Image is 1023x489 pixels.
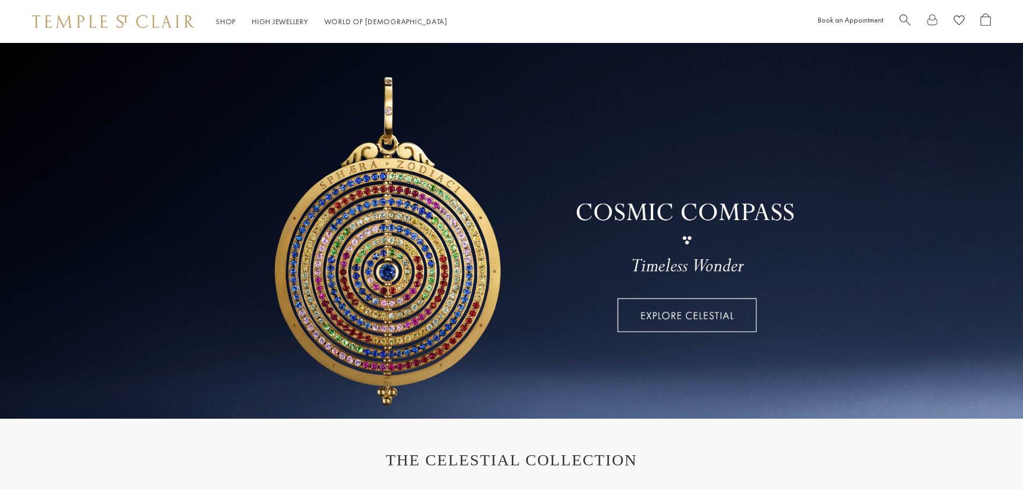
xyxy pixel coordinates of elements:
iframe: Gorgias live chat messenger [969,439,1012,478]
a: View Wishlist [954,13,964,30]
nav: Main navigation [216,15,447,28]
a: Open Shopping Bag [981,13,991,30]
img: Temple St. Clair [32,15,194,28]
a: High JewelleryHigh Jewellery [252,17,308,26]
h1: THE CELESTIAL COLLECTION [43,451,980,469]
a: Book an Appointment [818,15,883,25]
a: ShopShop [216,17,236,26]
a: Search [899,13,911,30]
a: World of [DEMOGRAPHIC_DATA]World of [DEMOGRAPHIC_DATA] [324,17,447,26]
